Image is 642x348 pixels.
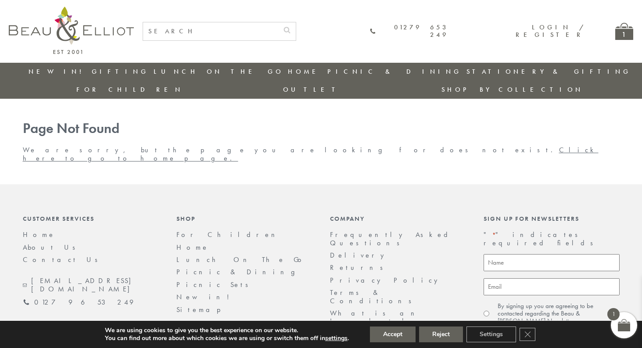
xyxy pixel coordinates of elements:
a: Frequently Asked Questions [330,230,453,247]
a: Lunch On The Go [176,255,307,264]
a: Stationery & Gifting [466,67,631,76]
a: About Us [23,243,81,252]
a: For Children [76,85,183,94]
button: Settings [466,326,516,342]
a: 1 [615,23,633,40]
a: 01279 653 249 [23,298,133,306]
a: Gifting [92,67,149,76]
a: Outlet [283,85,341,94]
a: Sitemap [176,305,233,314]
a: [EMAIL_ADDRESS][DOMAIN_NAME] [23,277,159,293]
button: Reject [419,326,463,342]
a: Returns [330,263,389,272]
a: Shop by collection [441,85,583,94]
p: You can find out more about which cookies we are using or switch them off in . [105,334,349,342]
a: Picnic & Dining [176,267,304,276]
button: settings [325,334,348,342]
span: 1 [607,308,620,320]
a: Lunch On The Go [154,67,283,76]
a: For Children [176,230,282,239]
a: New in! [176,292,236,301]
a: Home [288,67,323,76]
a: Home [176,243,209,252]
a: Picnic Sets [176,280,254,289]
div: Company [330,215,466,222]
a: What is an Insulated Lunch bag? [330,309,425,334]
a: New in! [29,67,87,76]
img: logo [9,7,134,54]
p: We are using cookies to give you the best experience on our website. [105,326,349,334]
a: Terms & Conditions [330,288,417,305]
a: Delivery [330,251,389,260]
p: " " indicates required fields [484,231,620,247]
div: Customer Services [23,215,159,222]
input: Email [484,278,620,295]
h1: Page Not Found [23,121,620,137]
a: Picnic & Dining [327,67,462,76]
a: Home [23,230,55,239]
input: SEARCH [143,22,278,40]
a: Contact Us [23,255,104,264]
div: Sign up for newsletters [484,215,620,222]
button: Accept [370,326,416,342]
a: Click here to go to home page. [23,145,599,162]
a: Privacy Policy [330,276,442,285]
a: Login / Register [516,23,585,39]
a: 01279 653 249 [370,24,449,39]
button: Close GDPR Cookie Banner [520,328,535,341]
input: Name [484,254,620,271]
div: Shop [176,215,312,222]
div: We are sorry, but the page you are looking for does not exist. [14,121,628,162]
label: By signing up you are agreeing to be contacted regarding the Beau & [PERSON_NAME] Newsletter. [498,302,620,325]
